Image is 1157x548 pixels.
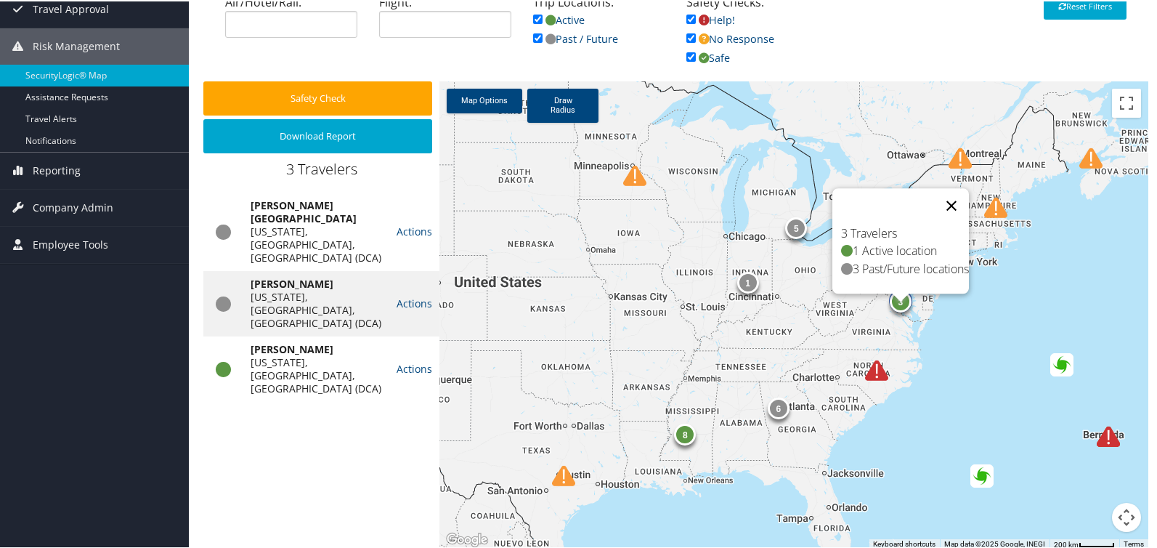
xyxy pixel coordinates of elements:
[397,295,432,309] a: Actions
[533,31,618,44] a: Past / Future
[970,463,994,486] div: Green alert for tropical cyclone IMELDA-25. Population affected by Category 1 (120 km/h) wind spe...
[251,198,382,224] div: [PERSON_NAME][GEOGRAPHIC_DATA]
[841,225,969,278] h4: 3 Travelers
[686,31,774,44] a: No Response
[841,259,969,278] li: 3 Past/Future locations
[785,216,807,238] div: 5
[934,187,969,222] button: Close
[944,539,1045,547] span: Map data ©2025 Google, INEGI
[1124,539,1144,547] a: Terms (opens in new tab)
[768,396,789,418] div: 6
[33,27,120,63] span: Risk Management
[533,12,585,25] a: Active
[251,224,382,263] div: [US_STATE], [GEOGRAPHIC_DATA], [GEOGRAPHIC_DATA] (DCA)
[873,538,935,548] button: Keyboard shortcuts
[686,49,730,63] a: Safe
[251,342,382,355] div: [PERSON_NAME]
[251,355,382,394] div: [US_STATE], [GEOGRAPHIC_DATA], [GEOGRAPHIC_DATA] (DCA)
[443,529,491,548] a: Open this area in Google Maps (opens a new window)
[251,289,382,329] div: [US_STATE], [GEOGRAPHIC_DATA], [GEOGRAPHIC_DATA] (DCA)
[527,87,598,121] a: Draw Radius
[1112,501,1141,531] button: Map camera controls
[674,423,696,445] div: 8
[447,87,522,112] a: Map Options
[203,118,432,152] button: Download Report
[686,12,735,25] a: Help!
[1050,352,1073,375] div: Green alert for tropical cyclone HUMBERTO-25. Population affected by Category 1 (120 km/h) wind s...
[397,223,432,237] a: Actions
[251,276,382,289] div: [PERSON_NAME]
[33,151,81,188] span: Reporting
[33,188,113,225] span: Company Admin
[203,80,432,114] button: Safety Check
[1054,539,1079,547] span: 200 km
[841,241,969,259] li: 1 Active location
[33,225,108,262] span: Employee Tools
[203,158,439,185] div: 3 Travelers
[890,289,912,311] div: 3
[397,360,432,374] a: Actions
[1050,538,1119,548] button: Map Scale: 200 km per 46 pixels
[737,271,759,293] div: 1
[443,529,491,548] img: Google
[1112,87,1141,116] button: Toggle fullscreen view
